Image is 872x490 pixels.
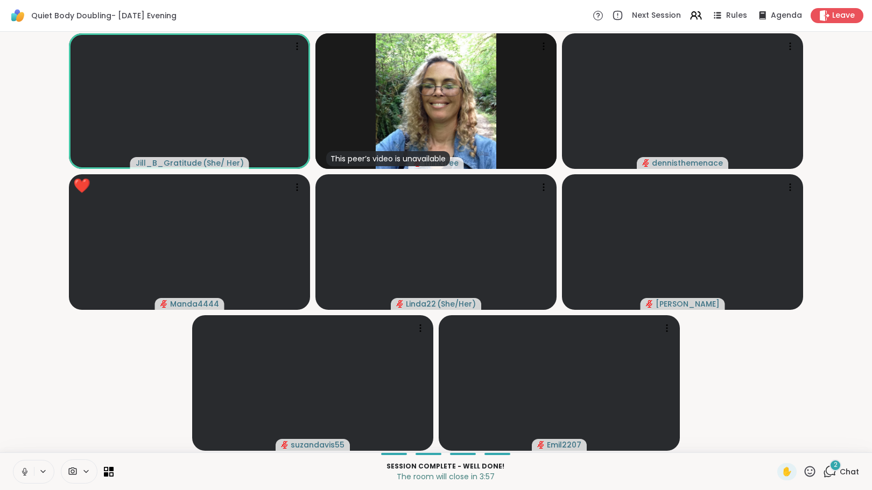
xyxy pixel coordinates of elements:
span: 2 [834,460,838,470]
span: audio-muted [160,300,168,308]
span: ✋ [782,465,792,478]
div: This peer’s video is unavailable [326,151,450,166]
span: audio-muted [642,159,650,167]
img: ShareWell Logomark [9,6,27,25]
span: Quiet Body Doubling- [DATE] Evening [31,10,177,21]
p: The room will close in 3:57 [120,471,771,482]
span: ( She/ Her ) [203,158,244,168]
span: Linda22 [406,299,436,309]
span: Rules [726,10,747,21]
span: audio-muted [281,441,289,449]
span: Next Session [632,10,681,21]
p: Session Complete - well done! [120,461,771,471]
img: thinkfree [376,33,496,169]
span: ( She/Her ) [437,299,476,309]
span: audio-muted [646,300,653,308]
span: Agenda [771,10,802,21]
span: Leave [832,10,855,21]
span: Jill_B_Gratitude [136,158,202,168]
span: Emil2207 [547,439,581,450]
span: Manda4444 [170,299,219,309]
span: suzandavis55 [291,439,344,450]
span: dennisthemenace [652,158,723,168]
div: ❤️ [73,175,90,196]
span: audio-muted [396,300,404,308]
span: Chat [840,466,859,477]
span: audio-muted [537,441,545,449]
span: [PERSON_NAME] [656,299,720,309]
